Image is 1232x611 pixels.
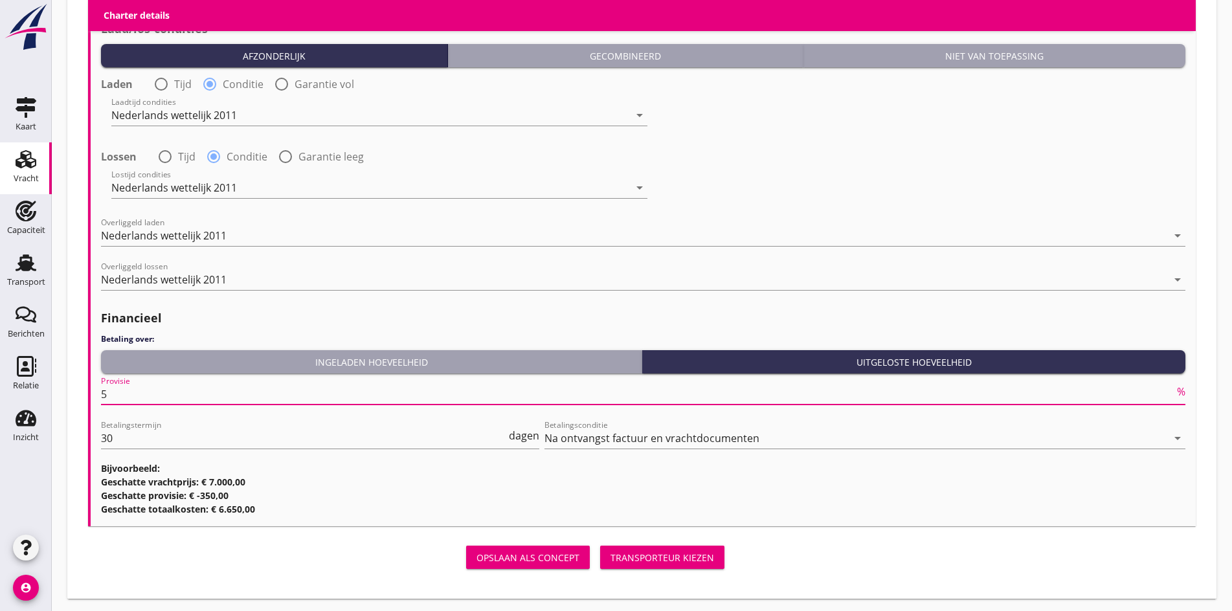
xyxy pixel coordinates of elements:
i: account_circle [13,575,39,601]
h2: Laad/los-condities [101,20,1185,38]
label: Conditie [227,150,267,163]
input: Provisie [101,384,1174,405]
button: Opslaan als concept [466,546,590,569]
button: Gecombineerd [448,44,803,67]
div: Relatie [13,381,39,390]
div: Ingeladen hoeveelheid [106,355,636,369]
div: Transport [7,278,45,286]
label: Tijd [174,78,192,91]
i: arrow_drop_down [1170,228,1185,243]
button: Niet van toepassing [803,44,1185,67]
div: Na ontvangst factuur en vrachtdocumenten [544,432,759,444]
i: arrow_drop_down [632,180,647,195]
div: Uitgeloste hoeveelheid [647,355,1180,369]
div: Capaciteit [7,226,45,234]
div: Afzonderlijk [106,49,442,63]
div: % [1174,386,1185,397]
button: Ingeladen hoeveelheid [101,350,642,373]
button: Transporteur kiezen [600,546,724,569]
h3: Geschatte provisie: € -350,00 [101,489,1185,502]
h2: Financieel [101,309,1185,327]
div: Niet van toepassing [809,49,1180,63]
h4: Betaling over: [101,333,1185,345]
button: Afzonderlijk [101,44,448,67]
div: dagen [506,430,539,441]
div: Berichten [8,329,45,338]
strong: Lossen [101,150,137,163]
div: Gecombineerd [453,49,798,63]
div: Kaart [16,122,36,131]
h3: Geschatte vrachtprijs: € 7.000,00 [101,475,1185,489]
div: Inzicht [13,433,39,441]
img: logo-small.a267ee39.svg [3,3,49,51]
label: Garantie leeg [298,150,364,163]
label: Conditie [223,78,263,91]
strong: Laden [101,78,133,91]
div: Transporteur kiezen [610,551,714,564]
button: Uitgeloste hoeveelheid [642,350,1185,373]
input: Betalingstermijn [101,428,506,449]
h3: Bijvoorbeeld: [101,461,1185,475]
div: Opslaan als concept [476,551,579,564]
div: Nederlands wettelijk 2011 [111,182,237,194]
div: Nederlands wettelijk 2011 [101,274,227,285]
i: arrow_drop_down [1170,430,1185,446]
i: arrow_drop_down [1170,272,1185,287]
i: arrow_drop_down [632,107,647,123]
label: Tijd [178,150,196,163]
div: Nederlands wettelijk 2011 [101,230,227,241]
h3: Geschatte totaalkosten: € 6.650,00 [101,502,1185,516]
div: Nederlands wettelijk 2011 [111,109,237,121]
div: Vracht [14,174,39,183]
label: Garantie vol [295,78,354,91]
